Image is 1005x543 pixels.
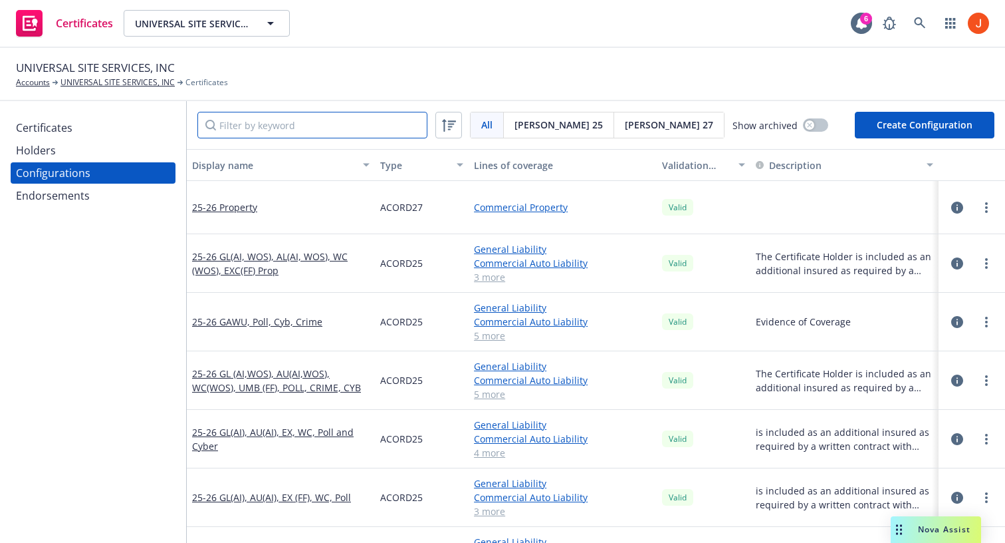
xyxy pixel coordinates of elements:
div: Configurations [16,162,90,184]
a: Certificates [11,5,118,42]
div: 6 [860,13,872,25]
div: ACORD25 [375,293,469,351]
div: ACORD25 [375,410,469,468]
a: General Liability [474,242,651,256]
div: Drag to move [891,516,907,543]
a: General Liability [474,359,651,373]
span: Nova Assist [918,524,970,535]
span: Show archived [732,118,798,132]
a: 25-26 GL(AI, WOS), AL(AI, WOS), WC (WOS), EXC(FF) Prop [192,250,370,277]
a: 4 more [474,446,651,460]
div: Valid [662,199,693,216]
div: Holders [16,140,56,161]
button: Display name [187,149,375,181]
div: Type [380,158,449,172]
button: Lines of coverage [469,149,657,181]
span: [PERSON_NAME] 25 [514,118,603,132]
a: 5 more [474,329,651,343]
a: Commercial Auto Liability [474,315,651,329]
button: The Certificate Holder is included as an additional insured as required by a written contract wit... [756,250,933,277]
a: Configurations [11,162,175,184]
a: UNIVERSAL SITE SERVICES, INC [60,77,175,89]
input: Filter by keyword [197,112,427,138]
div: Lines of coverage [474,158,651,172]
div: Display name [192,158,355,172]
div: Valid [662,313,693,330]
a: Commercial Property [474,200,651,214]
span: UNIVERSAL SITE SERVICES, INC [135,17,250,31]
span: All [481,118,493,132]
div: Toggle SortBy [756,158,919,172]
a: Commercial Auto Liability [474,490,651,504]
a: Endorsements [11,185,175,206]
a: more [978,314,994,330]
a: Commercial Auto Liability [474,432,651,446]
a: 3 more [474,270,651,284]
div: ACORD27 [375,181,469,234]
a: more [978,200,994,216]
a: General Liability [474,476,651,490]
a: Commercial Auto Liability [474,256,651,270]
a: General Liability [474,418,651,432]
button: Create Configuration [855,112,994,138]
button: Description [756,158,822,172]
div: Valid [662,489,693,506]
a: 25-26 GAWU, Poll, Cyb, Crime [192,315,322,329]
div: Valid [662,431,693,447]
a: 25-26 GL(AI), AU(AI), EX (FF), WC, Poll [192,490,351,504]
a: 3 more [474,504,651,518]
img: photo [968,13,989,34]
a: Certificates [11,117,175,138]
a: General Liability [474,301,651,315]
button: is included as an additional insured as required by a written contract with respect to General Li... [756,484,933,512]
button: UNIVERSAL SITE SERVICES, INC [124,10,290,37]
a: 25-26 GL (AI,WOS), AU(AI,WOS), WC(WOS), UMB (FF), POLL, CRIME, CYB [192,367,370,395]
button: Nova Assist [891,516,981,543]
button: Type [375,149,469,181]
span: Certificates [185,77,228,89]
a: Switch app [937,10,964,37]
button: is included as an additional insured as required by a written contract with respect to General Li... [756,425,933,453]
a: more [978,256,994,271]
button: Evidence of Coverage [756,315,851,329]
a: Search [907,10,933,37]
div: Certificates [16,117,72,138]
div: Valid [662,372,693,389]
a: 25-26 GL(AI), AU(AI), EX, WC, Poll and Cyber [192,425,370,453]
button: The Certificate Holder is included as an additional insured as required by a written contract wit... [756,367,933,395]
a: Commercial Auto Liability [474,373,651,387]
a: Accounts [16,77,50,89]
div: Validation status [662,158,730,172]
div: ACORD25 [375,351,469,410]
a: more [978,431,994,447]
div: Endorsements [16,185,90,206]
a: Holders [11,140,175,161]
span: Certificates [56,18,113,29]
button: Validation status [657,149,750,181]
div: Valid [662,255,693,271]
a: more [978,490,994,506]
span: [PERSON_NAME] 27 [625,118,713,132]
a: Report a Bug [876,10,903,37]
span: UNIVERSAL SITE SERVICES, INC [16,59,175,77]
a: 5 more [474,387,651,401]
div: ACORD25 [375,234,469,293]
a: more [978,373,994,389]
div: ACORD25 [375,468,469,527]
a: 25-26 Property [192,200,257,214]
